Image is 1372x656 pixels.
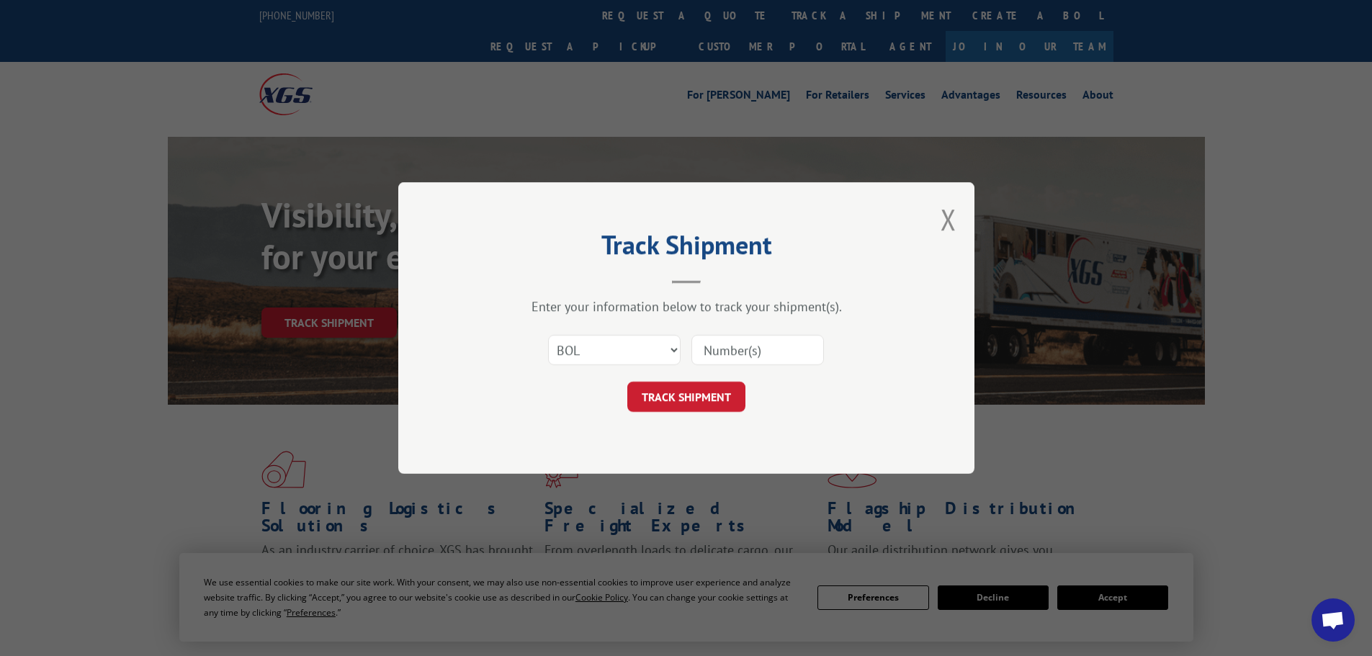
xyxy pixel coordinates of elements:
div: Enter your information below to track your shipment(s). [470,298,902,315]
h2: Track Shipment [470,235,902,262]
button: Close modal [941,200,956,238]
div: Open chat [1312,598,1355,642]
button: TRACK SHIPMENT [627,382,745,412]
input: Number(s) [691,335,824,365]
